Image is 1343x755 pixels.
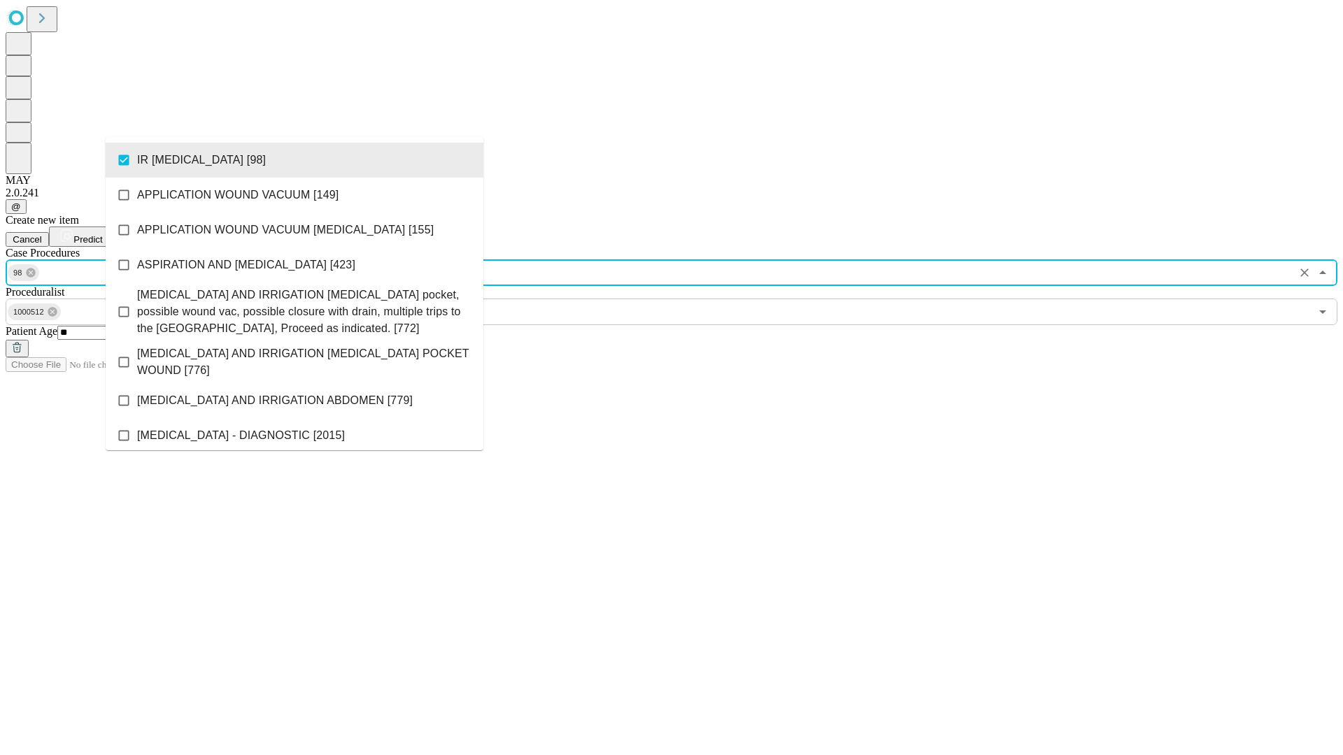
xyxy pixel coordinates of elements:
[6,325,57,337] span: Patient Age
[6,247,80,259] span: Scheduled Procedure
[1313,302,1333,322] button: Open
[6,187,1337,199] div: 2.0.241
[137,152,266,168] span: IR [MEDICAL_DATA] [98]
[8,265,28,281] span: 98
[8,304,50,320] span: 1000512
[13,234,42,245] span: Cancel
[8,303,61,320] div: 1000512
[1295,263,1314,282] button: Clear
[1313,263,1333,282] button: Close
[11,201,21,212] span: @
[137,392,413,409] span: [MEDICAL_DATA] AND IRRIGATION ABDOMEN [779]
[6,286,64,298] span: Proceduralist
[137,187,339,203] span: APPLICATION WOUND VACUUM [149]
[6,232,49,247] button: Cancel
[8,264,39,281] div: 98
[49,226,113,247] button: Predict
[6,214,79,226] span: Create new item
[137,427,345,444] span: [MEDICAL_DATA] - DIAGNOSTIC [2015]
[73,234,102,245] span: Predict
[6,174,1337,187] div: MAY
[137,257,355,273] span: ASPIRATION AND [MEDICAL_DATA] [423]
[137,287,472,337] span: [MEDICAL_DATA] AND IRRIGATION [MEDICAL_DATA] pocket, possible wound vac, possible closure with dr...
[137,222,434,238] span: APPLICATION WOUND VACUUM [MEDICAL_DATA] [155]
[6,199,27,214] button: @
[137,345,472,379] span: [MEDICAL_DATA] AND IRRIGATION [MEDICAL_DATA] POCKET WOUND [776]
